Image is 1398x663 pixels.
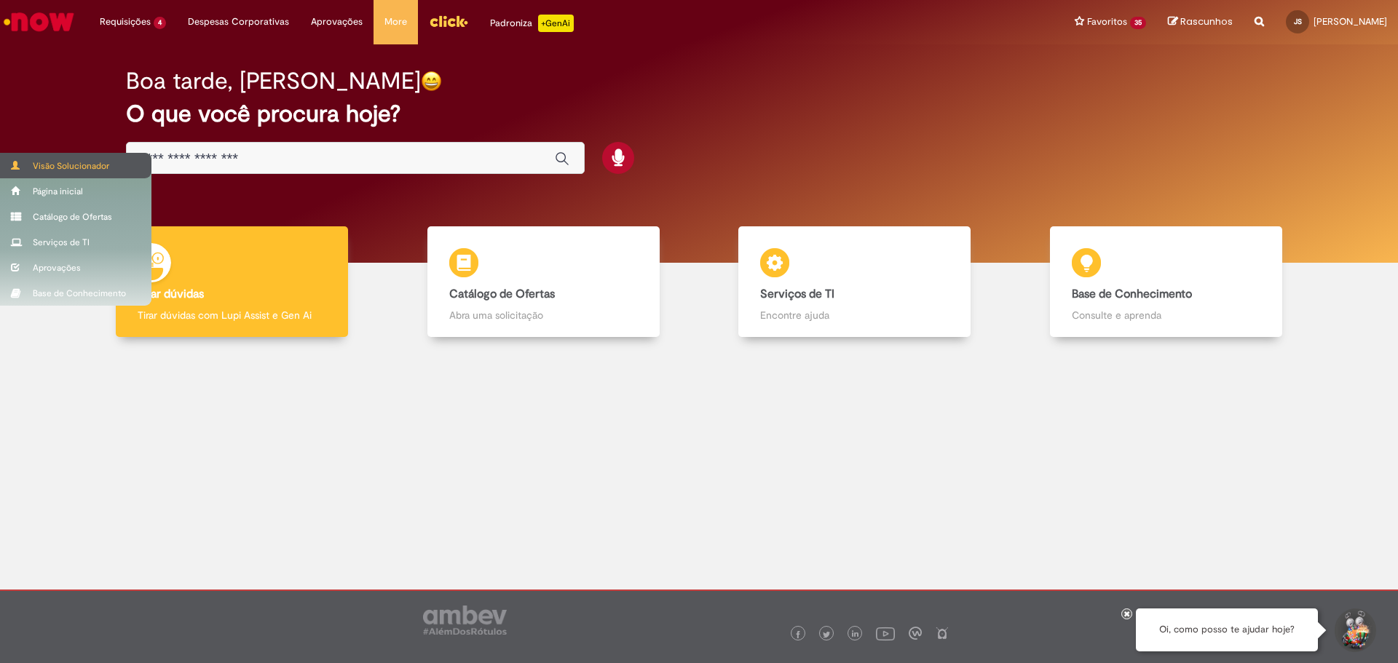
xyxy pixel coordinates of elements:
[823,631,830,638] img: logo_footer_twitter.png
[388,226,700,338] a: Catálogo de Ofertas Abra uma solicitação
[188,15,289,29] span: Despesas Corporativas
[138,287,204,301] b: Tirar dúvidas
[1072,308,1260,322] p: Consulte e aprenda
[936,627,949,640] img: logo_footer_naosei.png
[1168,15,1233,29] a: Rascunhos
[384,15,407,29] span: More
[138,308,326,322] p: Tirar dúvidas com Lupi Assist e Gen Ai
[490,15,574,32] div: Padroniza
[154,17,166,29] span: 4
[1180,15,1233,28] span: Rascunhos
[449,287,555,301] b: Catálogo de Ofertas
[423,606,507,635] img: logo_footer_ambev_rotulo_gray.png
[909,627,922,640] img: logo_footer_workplace.png
[794,631,802,638] img: logo_footer_facebook.png
[126,68,421,94] h2: Boa tarde, [PERSON_NAME]
[1130,17,1146,29] span: 35
[538,15,574,32] p: +GenAi
[429,10,468,32] img: click_logo_yellow_360x200.png
[421,71,442,92] img: happy-face.png
[1011,226,1322,338] a: Base de Conhecimento Consulte e aprenda
[1294,17,1302,26] span: JS
[876,624,895,643] img: logo_footer_youtube.png
[760,287,834,301] b: Serviços de TI
[1332,608,1376,652] button: Iniciar Conversa de Suporte
[76,226,388,338] a: Tirar dúvidas Tirar dúvidas com Lupi Assist e Gen Ai
[100,15,151,29] span: Requisições
[699,226,1011,338] a: Serviços de TI Encontre ajuda
[1072,287,1192,301] b: Base de Conhecimento
[449,308,638,322] p: Abra uma solicitação
[1136,608,1318,651] div: Oi, como posso te ajudar hoje?
[1314,15,1387,28] span: [PERSON_NAME]
[126,101,1273,127] h2: O que você procura hoje?
[311,15,363,29] span: Aprovações
[1087,15,1127,29] span: Favoritos
[760,308,949,322] p: Encontre ajuda
[852,630,859,639] img: logo_footer_linkedin.png
[1,7,76,36] img: ServiceNow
